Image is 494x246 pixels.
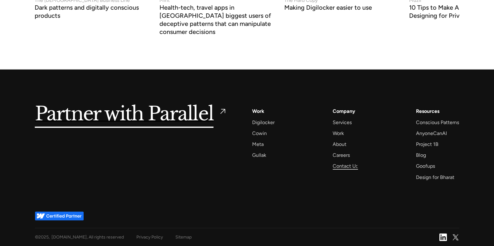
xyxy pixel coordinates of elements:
a: Cowin [252,129,267,137]
a: Privacy Policy [136,233,163,241]
a: Project 1B [416,140,438,148]
a: Partner with Parallel [35,107,227,121]
h3: Making Digilocker easier to use [284,5,372,12]
a: Meta [252,140,264,148]
h5: Partner with Parallel [35,107,214,121]
a: AnyoneCanAI [416,129,447,137]
a: Sitemap [175,233,192,241]
a: Work [252,107,264,115]
a: Services [333,118,352,127]
a: Conscious Patterns [416,118,459,127]
div: Resources [416,107,439,115]
a: Design for Bharat [416,173,454,181]
a: Work [333,129,344,137]
a: Contact Us [333,162,358,170]
a: Company [333,107,355,115]
div: © , [DOMAIN_NAME], All rights reserved [35,233,124,241]
a: Digilocker [252,118,275,127]
h3: Health-tech, travel apps in [GEOGRAPHIC_DATA] biggest users of deceptive patterns that can manipu... [159,5,272,36]
a: Goofups [416,162,435,170]
a: Blog [416,151,426,159]
span: 2025 [38,234,49,240]
a: Gullak [252,151,266,159]
h3: Dark patterns and digitally conscious products [35,5,147,20]
a: About [333,140,346,148]
a: Careers [333,151,350,159]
